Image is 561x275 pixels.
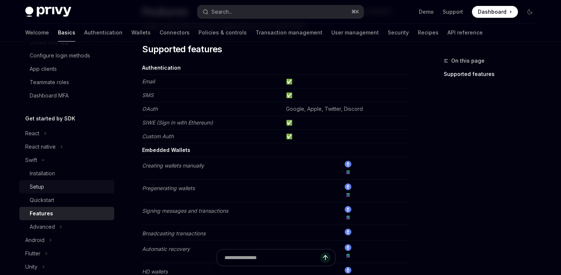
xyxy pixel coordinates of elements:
img: ethereum.png [345,206,351,213]
button: Toggle Unity section [19,260,114,274]
em: Pregenerating wallets [142,185,195,191]
em: Email [142,78,155,85]
input: Ask a question... [224,249,320,266]
img: solana.png [345,214,351,221]
a: Policies & controls [199,24,247,42]
td: ✅ [283,116,410,130]
button: Toggle Flutter section [19,247,114,260]
span: Supported features [142,43,222,55]
div: Unity [25,262,37,271]
a: User management [331,24,379,42]
img: ethereum.png [345,244,351,251]
a: Features [19,207,114,220]
img: ethereum.png [345,229,351,235]
em: Creating wallets manually [142,162,204,169]
a: API reference [447,24,483,42]
a: Support [443,8,463,16]
a: Recipes [418,24,439,42]
span: On this page [451,56,485,65]
a: Security [388,24,409,42]
a: Connectors [160,24,190,42]
button: Open search [197,5,364,19]
div: Dashboard MFA [30,91,69,100]
a: Configure login methods [19,49,114,62]
button: Toggle React native section [19,140,114,153]
div: Flutter [25,249,40,258]
div: Quickstart [30,196,54,205]
em: SIWE (Sign In with Ethereum) [142,119,213,126]
button: Toggle Android section [19,233,114,247]
a: Welcome [25,24,49,42]
a: Dashboard [472,6,518,18]
button: Toggle Swift section [19,153,114,167]
em: SMS [142,92,154,98]
div: Teammate roles [30,78,69,87]
a: Teammate roles [19,76,114,89]
div: Setup [30,182,44,191]
span: ⌘ K [351,9,359,15]
button: Toggle Advanced section [19,220,114,233]
button: Toggle React section [19,127,114,140]
em: OAuth [142,106,158,112]
img: ethereum.png [345,161,351,168]
a: Installation [19,167,114,180]
div: Search... [211,7,232,16]
div: Configure login methods [30,51,90,60]
div: React [25,129,39,138]
div: Advanced [30,222,55,231]
a: Quickstart [19,193,114,207]
strong: Authentication [142,64,181,71]
div: Features [30,209,53,218]
div: Swift [25,156,37,165]
div: Android [25,236,45,245]
button: Send message [320,252,331,263]
span: Dashboard [478,8,506,16]
img: solana.png [345,192,351,198]
strong: Embedded Wallets [142,147,190,153]
td: ✅ [283,89,410,102]
a: Demo [419,8,434,16]
a: Basics [58,24,75,42]
td: ✅ [283,130,410,143]
td: Google, Apple, Twitter, Discord [283,102,410,116]
h5: Get started by SDK [25,114,75,123]
a: Authentication [84,24,122,42]
div: React native [25,142,56,151]
a: Transaction management [256,24,322,42]
a: App clients [19,62,114,76]
button: Toggle dark mode [524,6,536,18]
img: dark logo [25,7,71,17]
em: Broadcasting transactions [142,230,206,236]
a: Setup [19,180,114,193]
em: Custom Auth [142,133,174,139]
img: ethereum.png [345,183,351,190]
td: ✅ [283,75,410,89]
div: App clients [30,64,57,73]
img: solana.png [345,169,351,176]
div: Installation [30,169,55,178]
em: Signing messages and transactions [142,208,228,214]
a: Dashboard MFA [19,89,114,102]
a: Wallets [131,24,151,42]
em: Automatic recovery [142,246,190,252]
a: Supported features [444,68,542,80]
